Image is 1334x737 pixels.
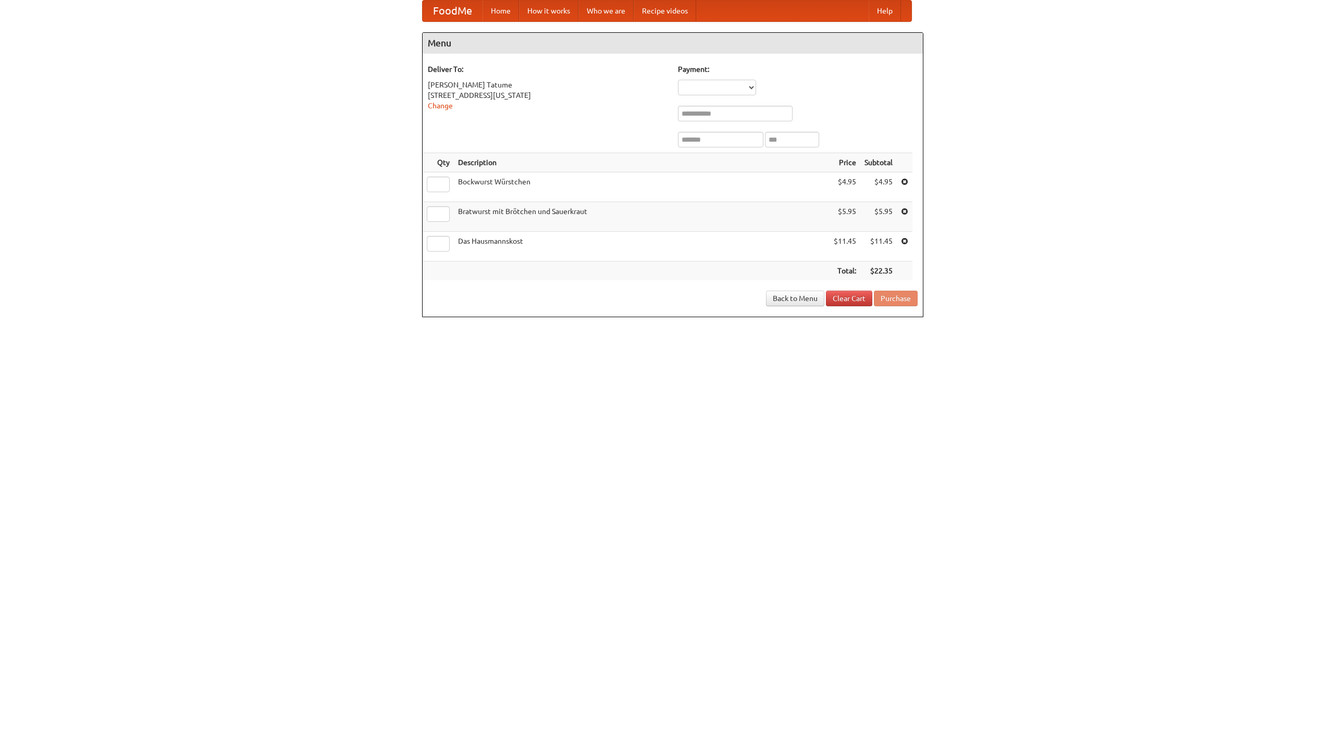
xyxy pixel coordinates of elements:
[423,33,923,54] h4: Menu
[454,232,830,261] td: Das Hausmannskost
[519,1,578,21] a: How it works
[830,172,860,202] td: $4.95
[869,1,901,21] a: Help
[830,153,860,172] th: Price
[428,64,668,74] h5: Deliver To:
[634,1,696,21] a: Recipe videos
[454,202,830,232] td: Bratwurst mit Brötchen und Sauerkraut
[423,1,483,21] a: FoodMe
[428,90,668,101] div: [STREET_ADDRESS][US_STATE]
[428,102,453,110] a: Change
[860,153,897,172] th: Subtotal
[830,232,860,261] td: $11.45
[423,153,454,172] th: Qty
[483,1,519,21] a: Home
[860,202,897,232] td: $5.95
[766,291,824,306] a: Back to Menu
[454,153,830,172] th: Description
[874,291,918,306] button: Purchase
[678,64,918,74] h5: Payment:
[454,172,830,202] td: Bockwurst Würstchen
[578,1,634,21] a: Who we are
[826,291,872,306] a: Clear Cart
[860,172,897,202] td: $4.95
[860,261,897,281] th: $22.35
[830,202,860,232] td: $5.95
[830,261,860,281] th: Total:
[860,232,897,261] td: $11.45
[428,80,668,90] div: [PERSON_NAME] Tatume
